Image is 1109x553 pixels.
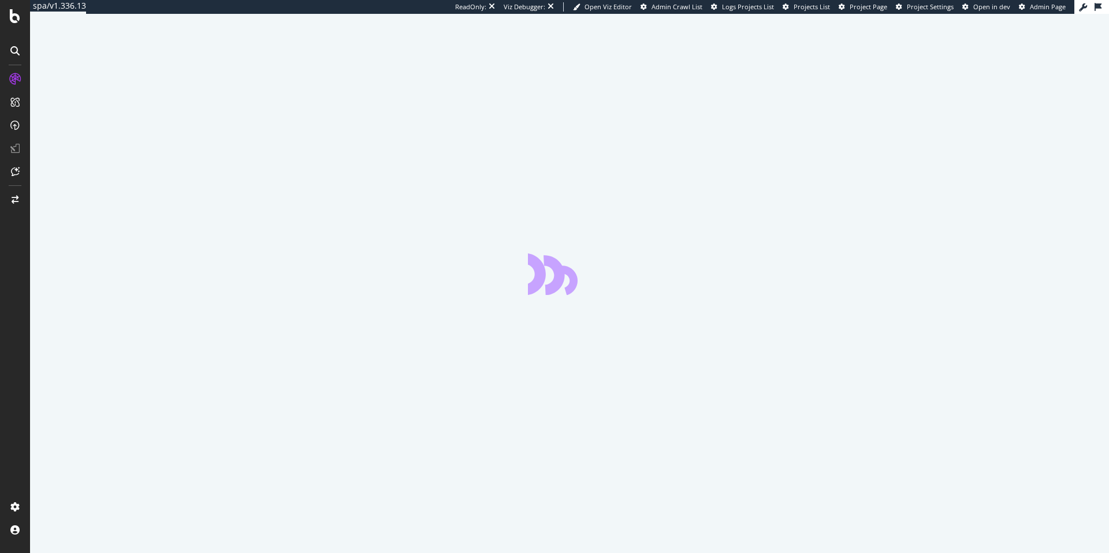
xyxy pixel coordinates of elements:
span: Project Page [850,2,887,11]
a: Open in dev [962,2,1010,12]
a: Project Settings [896,2,954,12]
span: Open Viz Editor [585,2,632,11]
a: Admin Page [1019,2,1066,12]
a: Projects List [783,2,830,12]
span: Admin Page [1030,2,1066,11]
a: Project Page [839,2,887,12]
a: Open Viz Editor [573,2,632,12]
span: Admin Crawl List [652,2,702,11]
div: animation [528,253,611,295]
a: Admin Crawl List [641,2,702,12]
span: Project Settings [907,2,954,11]
a: Logs Projects List [711,2,774,12]
div: Viz Debugger: [504,2,545,12]
span: Projects List [794,2,830,11]
div: ReadOnly: [455,2,486,12]
span: Open in dev [973,2,1010,11]
span: Logs Projects List [722,2,774,11]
